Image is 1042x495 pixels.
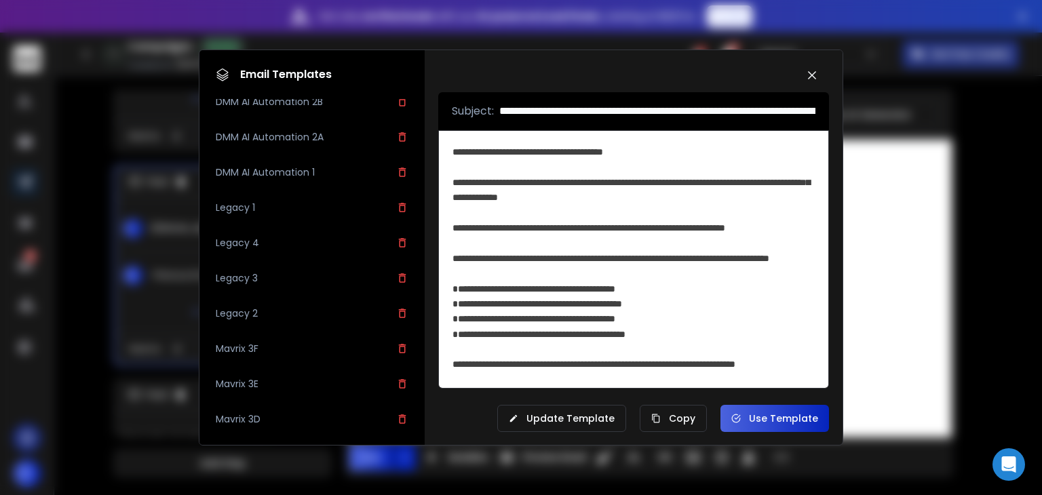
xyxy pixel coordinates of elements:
[216,165,315,179] h3: DMM AI Automation 1
[216,130,324,144] h3: DMM AI Automation 2A
[216,95,323,108] h3: DMM AI Automation 2B
[452,103,494,119] p: Subject:
[216,66,332,83] h1: Email Templates
[216,377,258,391] h3: Mavrix 3E
[216,236,259,250] h3: Legacy 4
[216,412,260,426] h3: Mavrix 3D
[216,271,258,285] h3: Legacy 3
[216,201,255,214] h3: Legacy 1
[497,405,626,432] button: Update Template
[216,306,258,320] h3: Legacy 2
[720,405,829,432] button: Use Template
[992,448,1025,481] div: Open Intercom Messenger
[640,405,707,432] button: Copy
[216,342,258,355] h3: Mavrix 3F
